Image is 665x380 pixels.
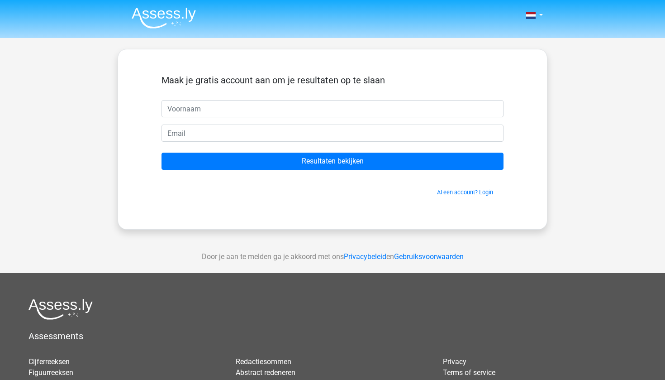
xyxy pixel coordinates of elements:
a: Abstract redeneren [236,368,295,377]
a: Gebruiksvoorwaarden [394,252,464,261]
input: Voornaam [161,100,503,117]
a: Redactiesommen [236,357,291,366]
a: Al een account? Login [437,189,493,196]
a: Terms of service [443,368,495,377]
a: Figuurreeksen [28,368,73,377]
a: Privacy [443,357,466,366]
h5: Assessments [28,331,636,342]
img: Assessly logo [28,298,93,320]
a: Cijferreeksen [28,357,70,366]
img: Assessly [132,7,196,29]
input: Resultaten bekijken [161,153,503,170]
input: Email [161,125,503,142]
h5: Maak je gratis account aan om je resultaten op te slaan [161,75,503,86]
a: Privacybeleid [344,252,386,261]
